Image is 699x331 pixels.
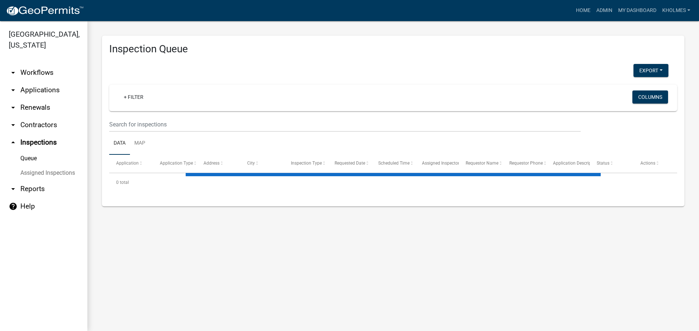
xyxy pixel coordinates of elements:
span: Requestor Name [466,161,498,166]
span: City [247,161,255,166]
input: Search for inspections [109,117,581,132]
i: arrow_drop_down [9,121,17,129]
a: Kholmes [659,4,693,17]
a: Home [573,4,593,17]
a: Data [109,132,130,155]
i: arrow_drop_up [9,138,17,147]
datatable-header-cell: Application Type [153,155,197,172]
span: Address [204,161,220,166]
datatable-header-cell: Status [590,155,633,172]
i: help [9,202,17,211]
datatable-header-cell: Requestor Name [459,155,502,172]
span: Assigned Inspector [422,161,459,166]
i: arrow_drop_down [9,103,17,112]
span: Requestor Phone [509,161,543,166]
span: Requested Date [335,161,365,166]
h3: Inspection Queue [109,43,677,55]
span: Application [116,161,139,166]
i: arrow_drop_down [9,68,17,77]
span: Inspection Type [291,161,322,166]
a: Admin [593,4,615,17]
span: Scheduled Time [378,161,410,166]
a: Map [130,132,150,155]
span: Application Type [160,161,193,166]
datatable-header-cell: Actions [633,155,677,172]
span: Actions [640,161,655,166]
button: Export [633,64,668,77]
span: Application Description [553,161,599,166]
datatable-header-cell: Requestor Phone [502,155,546,172]
datatable-header-cell: Scheduled Time [371,155,415,172]
datatable-header-cell: Assigned Inspector [415,155,459,172]
i: arrow_drop_down [9,86,17,94]
a: My Dashboard [615,4,659,17]
datatable-header-cell: Application [109,155,153,172]
div: 0 total [109,173,677,191]
datatable-header-cell: Inspection Type [284,155,328,172]
datatable-header-cell: Address [197,155,240,172]
a: + Filter [118,90,149,104]
datatable-header-cell: City [240,155,284,172]
span: Status [597,161,609,166]
button: Columns [632,90,668,104]
i: arrow_drop_down [9,185,17,193]
datatable-header-cell: Application Description [546,155,590,172]
datatable-header-cell: Requested Date [328,155,371,172]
